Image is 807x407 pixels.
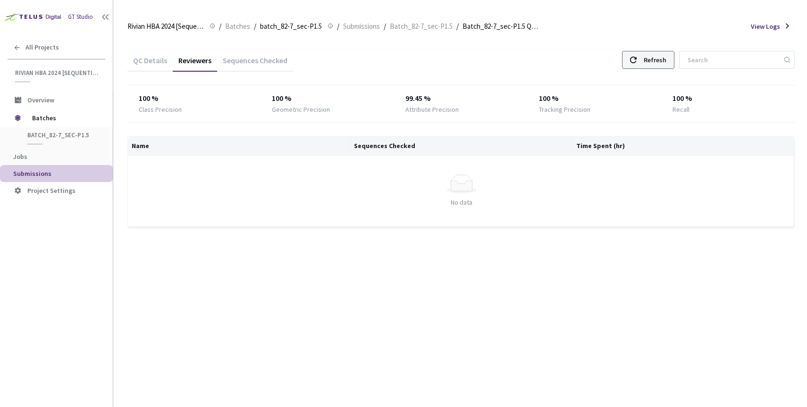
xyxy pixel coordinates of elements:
[127,56,173,72] div: QC Details
[751,21,780,32] span: View Logs
[539,93,650,104] div: 100 %
[32,108,97,127] span: Batches
[25,43,59,51] span: All Projects
[337,21,339,32] li: /
[225,21,250,32] span: Batches
[405,93,517,104] div: 99.45 %
[390,21,453,32] span: Batch_82-7_sec-P1.5
[539,104,590,115] div: Tracking Precision
[260,21,322,32] span: batch_82-7_sec-P1.5
[350,137,572,156] th: Sequences Checked
[217,56,293,72] div: Sequences Checked
[128,137,350,156] th: Name
[127,21,204,32] span: Rivian HBA 2024 [Sequential]
[139,93,250,104] div: 100 %
[456,21,459,32] li: /
[672,93,784,104] div: 100 %
[223,21,252,31] a: Batches
[27,131,97,139] span: batch_82-7_sec-P1.5
[405,104,459,115] div: Attribute Precision
[572,137,795,156] th: Time Spent (hr)
[672,104,689,115] div: Recall
[13,152,27,161] span: Jobs
[384,21,386,32] li: /
[343,21,380,32] span: Submissions
[341,21,382,31] a: Submissions
[388,21,454,31] a: Batch_82-7_sec-P1.5
[219,21,221,32] li: /
[254,21,256,32] li: /
[139,104,182,115] div: Class Precision
[15,69,100,77] span: Rivian HBA 2024 [Sequential]
[13,169,51,178] span: Submissions
[682,51,782,68] input: Search
[644,51,666,68] div: Refresh
[173,56,217,72] div: Reviewers
[272,104,330,115] div: Geometric Precision
[68,12,93,22] div: GT Studio
[135,197,787,208] div: No data
[27,186,76,195] span: Project Settings
[272,93,383,104] div: 100 %
[27,96,54,104] span: Overview
[462,21,539,32] span: Batch_82-7_sec-P1.5 QC - [DATE]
